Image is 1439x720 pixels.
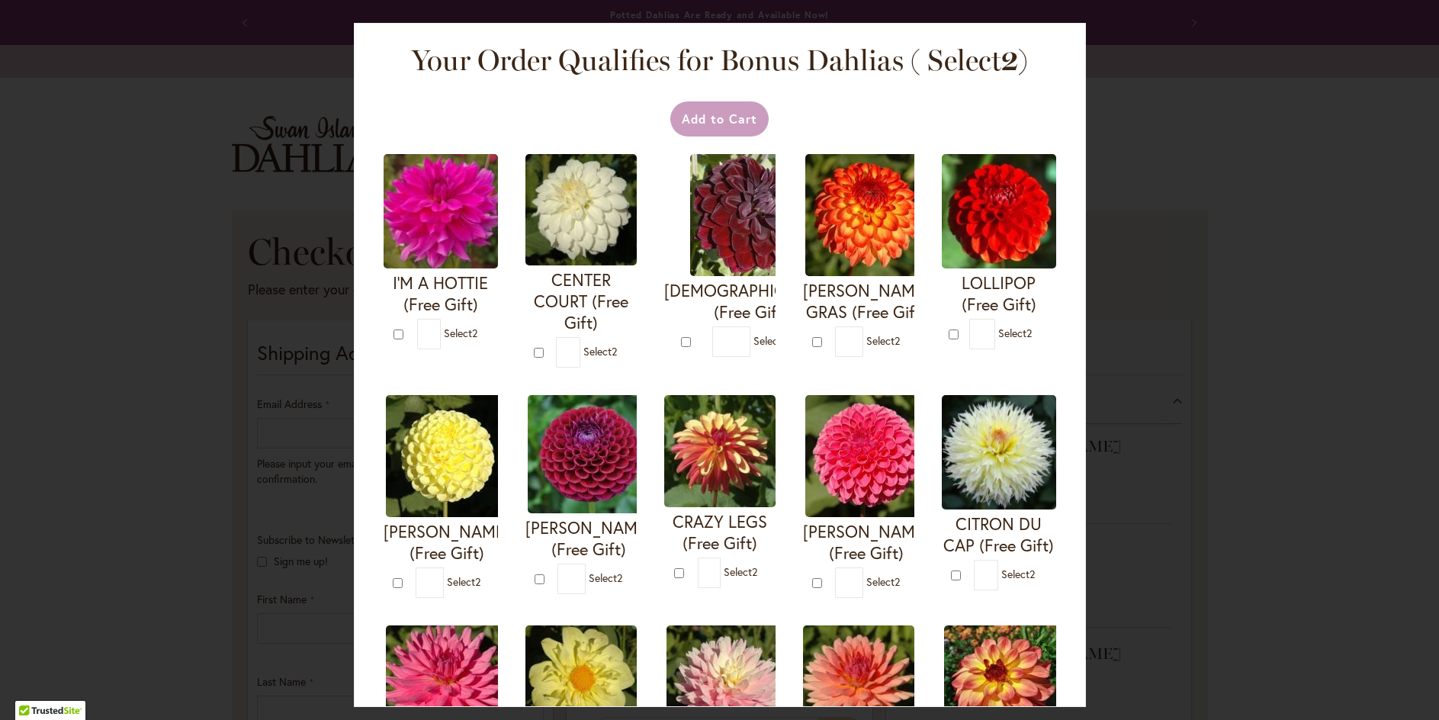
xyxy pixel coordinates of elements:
span: Select [583,344,617,358]
span: Select [866,574,900,589]
span: Select [724,564,757,578]
span: Select [444,326,477,340]
span: 2 [1026,326,1032,340]
span: Select [1001,567,1035,581]
span: 2 [895,333,900,348]
h4: CENTER COURT (Free Gift) [525,269,637,333]
iframe: Launch Accessibility Center [11,666,54,709]
span: Select [998,326,1032,340]
span: 2 [472,326,477,340]
span: 2 [617,571,622,585]
span: Select [866,333,900,348]
img: CENTER COURT (Free Gift) [525,154,637,265]
h4: [PERSON_NAME] (Free Gift) [384,521,510,564]
img: LOLLIPOP (Free Gift) [942,154,1056,268]
img: VOODOO (Free Gift) [690,154,812,276]
h2: Your Order Qualifies for Bonus Dahlias ( Select ) [400,42,1040,79]
span: 2 [752,564,757,578]
h4: [PERSON_NAME] GRAS (Free Gift) [803,280,930,323]
h4: [PERSON_NAME] (Free Gift) [525,517,652,560]
span: Select [753,333,787,348]
span: 2 [612,344,617,358]
span: 2 [1029,567,1035,581]
img: MARDY GRAS (Free Gift) [805,154,927,276]
h4: I'M A HOTTIE (Free Gift) [384,272,498,315]
span: 2 [1001,43,1018,78]
h4: LOLLIPOP (Free Gift) [942,272,1056,315]
img: I'M A HOTTIE (Free Gift) [384,154,498,268]
span: Select [589,571,622,585]
img: NETTIE (Free Gift) [386,395,508,517]
span: 2 [475,574,480,589]
img: CITRON DU CAP (Free Gift) [942,395,1056,509]
h4: [DEMOGRAPHIC_DATA] (Free Gift) [664,280,839,323]
span: 2 [895,574,900,589]
h4: CITRON DU CAP (Free Gift) [942,513,1056,556]
img: REBECCA LYNN (Free Gift) [805,395,927,517]
span: Select [447,574,480,589]
h4: [PERSON_NAME] (Free Gift) [803,521,930,564]
h4: CRAZY LEGS (Free Gift) [664,511,776,554]
img: IVANETTI (Free Gift) [528,395,650,513]
img: CRAZY LEGS (Free Gift) [664,395,776,507]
